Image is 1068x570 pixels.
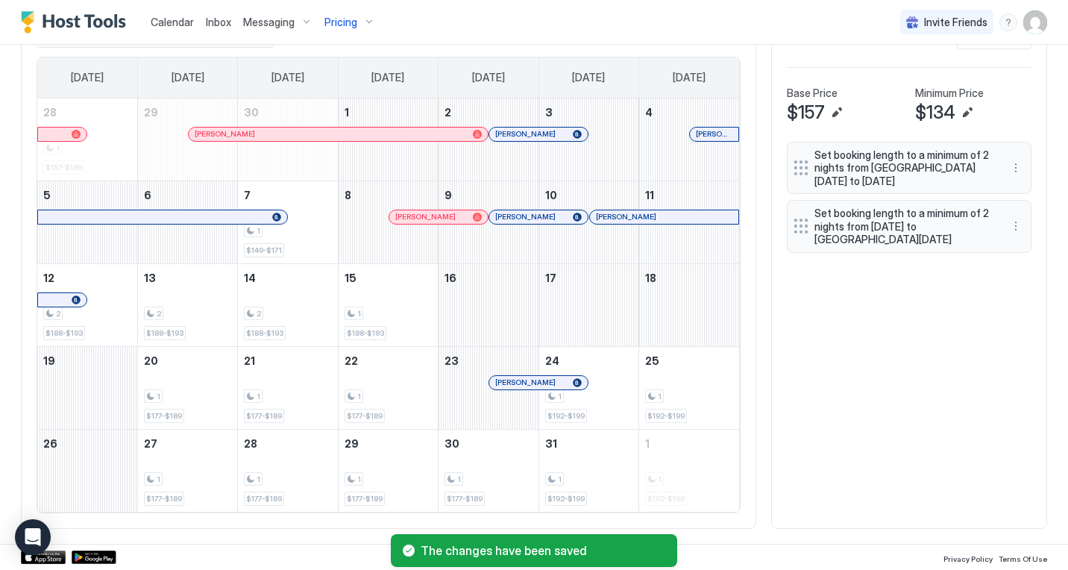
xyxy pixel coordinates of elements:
span: [DATE] [673,71,706,84]
span: Minimum Price [915,87,984,100]
a: September 29, 2025 [138,98,237,126]
a: October 27, 2025 [138,430,237,457]
button: Edit [958,104,976,122]
span: $149-$171 [246,245,282,255]
a: Calendar [151,14,194,30]
td: October 16, 2025 [439,263,538,346]
a: October 23, 2025 [439,347,538,375]
td: October 29, 2025 [338,429,438,512]
span: 4 [645,106,653,119]
td: October 10, 2025 [538,181,638,263]
a: October 14, 2025 [238,264,337,292]
span: 16 [445,272,456,284]
div: [PERSON_NAME] [495,212,582,222]
span: 13 [144,272,156,284]
button: More options [1007,159,1025,177]
a: October 10, 2025 [539,181,638,209]
span: 1 [457,475,461,484]
a: October 15, 2025 [339,264,438,292]
a: October 20, 2025 [138,347,237,375]
span: 15 [345,272,356,284]
span: 7 [244,189,251,201]
span: 5 [43,189,51,201]
td: November 1, 2025 [639,429,739,512]
span: 22 [345,354,358,367]
a: Host Tools Logo [21,11,133,34]
span: 31 [545,437,557,450]
span: 1 [345,106,349,119]
span: [DATE] [71,71,104,84]
td: October 12, 2025 [37,263,137,346]
a: October 17, 2025 [539,264,638,292]
td: October 27, 2025 [137,429,237,512]
span: [PERSON_NAME] [495,378,556,387]
a: October 5, 2025 [37,181,137,209]
td: October 19, 2025 [37,346,137,429]
td: September 28, 2025 [37,98,137,181]
a: October 22, 2025 [339,347,438,375]
span: 1 [357,392,361,401]
td: October 7, 2025 [238,181,338,263]
td: October 28, 2025 [238,429,338,512]
span: $177-$189 [246,494,282,504]
a: Inbox [206,14,231,30]
span: [DATE] [572,71,605,84]
span: 3 [545,106,553,119]
a: October 12, 2025 [37,264,137,292]
span: $192-$199 [547,411,585,421]
td: October 22, 2025 [338,346,438,429]
span: $188-$193 [45,328,83,338]
a: October 2, 2025 [439,98,538,126]
span: $177-$189 [146,411,182,421]
span: 1 [257,226,260,236]
div: User profile [1023,10,1047,34]
span: 1 [357,309,361,319]
span: [DATE] [371,71,404,84]
a: October 18, 2025 [639,264,739,292]
span: $134 [915,101,955,124]
span: $192-$199 [547,494,585,504]
td: October 23, 2025 [439,346,538,429]
span: $188-$193 [347,328,384,338]
span: 1 [558,392,562,401]
span: 24 [545,354,559,367]
a: September 28, 2025 [37,98,137,126]
span: 25 [645,354,659,367]
td: October 30, 2025 [439,429,538,512]
div: [PERSON_NAME] [195,129,482,139]
td: October 31, 2025 [538,429,638,512]
span: Set booking length to a minimum of 2 nights from [DATE] to [GEOGRAPHIC_DATA][DATE] [814,207,992,246]
span: 8 [345,189,351,201]
span: 18 [645,272,656,284]
a: October 13, 2025 [138,264,237,292]
div: menu [1007,217,1025,235]
a: October 7, 2025 [238,181,337,209]
span: 1 [257,475,260,484]
div: [PERSON_NAME] [495,129,582,139]
td: October 5, 2025 [37,181,137,263]
td: October 26, 2025 [37,429,137,512]
div: Open Intercom Messenger [15,519,51,555]
button: Edit [828,104,846,122]
span: $177-$189 [146,494,182,504]
span: 21 [244,354,255,367]
span: 17 [545,272,556,284]
a: October 8, 2025 [339,181,438,209]
span: 12 [43,272,54,284]
button: More options [1007,217,1025,235]
span: Base Price [787,87,838,100]
td: October 2, 2025 [439,98,538,181]
a: November 1, 2025 [639,430,739,457]
a: Thursday [457,57,520,98]
span: 10 [545,189,557,201]
div: [PERSON_NAME] [PERSON_NAME] [696,129,732,139]
a: October 6, 2025 [138,181,237,209]
td: October 17, 2025 [538,263,638,346]
span: $177-$189 [347,494,383,504]
span: 1 [645,437,650,450]
td: October 4, 2025 [639,98,739,181]
div: menu [1007,159,1025,177]
span: 1 [558,475,562,484]
span: $188-$193 [246,328,283,338]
